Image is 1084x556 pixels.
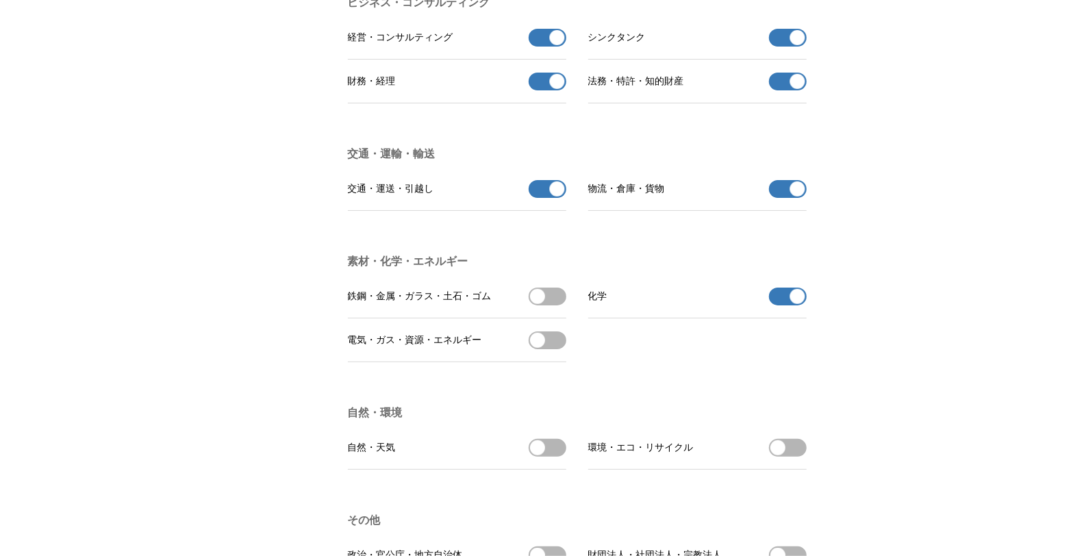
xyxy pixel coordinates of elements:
[588,75,684,88] span: 法務・特許・知的財産
[588,290,607,303] span: 化学
[348,514,807,528] h3: その他
[348,183,434,195] span: 交通・運送・引越し
[348,442,396,454] span: 自然・天気
[588,442,694,454] span: 環境・エコ・リサイクル
[348,31,453,44] span: 経営・コンサルティング
[348,334,482,346] span: 電気・ガス・資源・エネルギー
[348,406,807,420] h3: 自然・環境
[588,31,646,44] span: シンクタンク
[588,183,665,195] span: 物流・倉庫・貨物
[348,75,396,88] span: 財務・経理
[348,290,492,303] span: 鉄鋼・金属・ガラス・土石・ゴム
[348,255,807,269] h3: 素材・化学・エネルギー
[348,147,807,162] h3: 交通・運輸・輸送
